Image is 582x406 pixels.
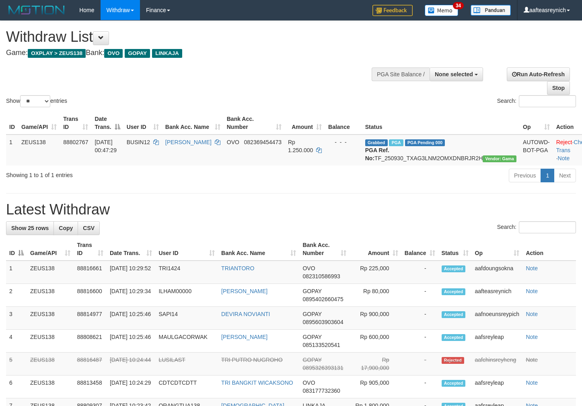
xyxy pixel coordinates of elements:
td: SAPI14 [155,307,218,330]
td: [DATE] 10:25:46 [107,330,156,353]
img: MOTION_logo.png [6,4,67,16]
td: [DATE] 10:29:34 [107,284,156,307]
th: Bank Acc. Name: activate to sort column ascending [162,112,224,135]
td: MAULGACORWAK [155,330,218,353]
td: LUSILAST [155,353,218,375]
label: Show entries [6,95,67,107]
td: aafteasreynich [472,284,523,307]
label: Search: [497,95,576,107]
td: - [401,307,438,330]
td: [DATE] 10:25:46 [107,307,156,330]
th: Bank Acc. Number: activate to sort column ascending [224,112,285,135]
a: Note [526,288,538,294]
td: aafsreyleap [472,375,523,398]
th: Date Trans.: activate to sort column ascending [107,238,156,261]
td: 1 [6,261,27,284]
td: Rp 80,000 [350,284,401,307]
td: aafnoeunsreypich [472,307,523,330]
span: Copy 082310586993 to clipboard [302,273,340,280]
a: Note [526,334,538,340]
a: TRIANTORO [221,265,254,271]
td: Rp 225,000 [350,261,401,284]
td: ZEUS138 [27,261,74,284]
a: Next [554,169,576,182]
th: Status: activate to sort column ascending [438,238,472,261]
th: Bank Acc. Number: activate to sort column ascending [299,238,350,261]
td: - [401,284,438,307]
span: Copy 0895326393131 to clipboard [302,365,343,371]
select: Showentries [20,95,50,107]
span: GOPAY [302,357,321,363]
a: [PERSON_NAME] [165,139,212,145]
a: 1 [541,169,554,182]
span: Marked by aafsreyleap [389,139,403,146]
div: Showing 1 to 1 of 1 entries [6,168,237,179]
th: User ID: activate to sort column ascending [123,112,162,135]
td: Rp 905,000 [350,375,401,398]
th: Game/API: activate to sort column ascending [27,238,74,261]
td: [DATE] 10:24:44 [107,353,156,375]
span: GOPAY [302,311,321,317]
span: 88802767 [63,139,88,145]
td: - [401,261,438,284]
a: Show 25 rows [6,221,54,235]
a: Run Auto-Refresh [507,67,570,81]
td: ZEUS138 [27,375,74,398]
a: Note [526,265,538,271]
td: 88816661 [74,261,107,284]
a: TRI PUTRO NUGROHO [221,357,282,363]
th: Action [522,238,576,261]
h1: Withdraw List [6,29,380,45]
span: Grabbed [365,139,388,146]
img: Button%20Memo.svg [425,5,459,16]
a: [PERSON_NAME] [221,334,267,340]
span: Copy 085133520541 to clipboard [302,342,340,348]
a: Copy [53,221,78,235]
a: DEVIRA NOVIANTI [221,311,270,317]
td: [DATE] 10:24:29 [107,375,156,398]
td: 88816600 [74,284,107,307]
th: Amount: activate to sort column ascending [285,112,325,135]
button: None selected [430,67,483,81]
span: OVO [302,379,315,386]
span: Accepted [442,334,466,341]
th: Game/API: activate to sort column ascending [18,112,60,135]
b: PGA Ref. No: [365,147,389,161]
td: 2 [6,284,27,307]
span: Accepted [442,288,466,295]
td: TRI1424 [155,261,218,284]
span: PGA Pending [405,139,445,146]
input: Search: [519,221,576,233]
span: OVO [302,265,315,271]
td: 5 [6,353,27,375]
span: BUSIN12 [127,139,150,145]
td: ZEUS138 [27,307,74,330]
a: CSV [78,221,100,235]
span: Accepted [442,380,466,387]
td: 88816487 [74,353,107,375]
td: AUTOWD-BOT-PGA [520,135,553,165]
td: aafdoungsokna [472,261,523,284]
td: - [401,375,438,398]
td: aafchinsreyheng [472,353,523,375]
a: Note [526,379,538,386]
span: Copy 0895603903604 to clipboard [302,319,343,325]
span: GOPAY [302,334,321,340]
span: OXPLAY > ZEUS138 [28,49,86,58]
th: ID [6,112,18,135]
td: Rp 17,900,000 [350,353,401,375]
a: Note [558,155,570,161]
td: 6 [6,375,27,398]
a: Stop [547,81,570,95]
td: - [401,353,438,375]
a: [PERSON_NAME] [221,288,267,294]
td: 1 [6,135,18,165]
a: TRI BANGKIT WICAKSONO [221,379,293,386]
input: Search: [519,95,576,107]
div: - - - [328,138,359,146]
td: 88813458 [74,375,107,398]
td: [DATE] 10:29:52 [107,261,156,284]
td: 88814977 [74,307,107,330]
th: Amount: activate to sort column ascending [350,238,401,261]
td: - [401,330,438,353]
